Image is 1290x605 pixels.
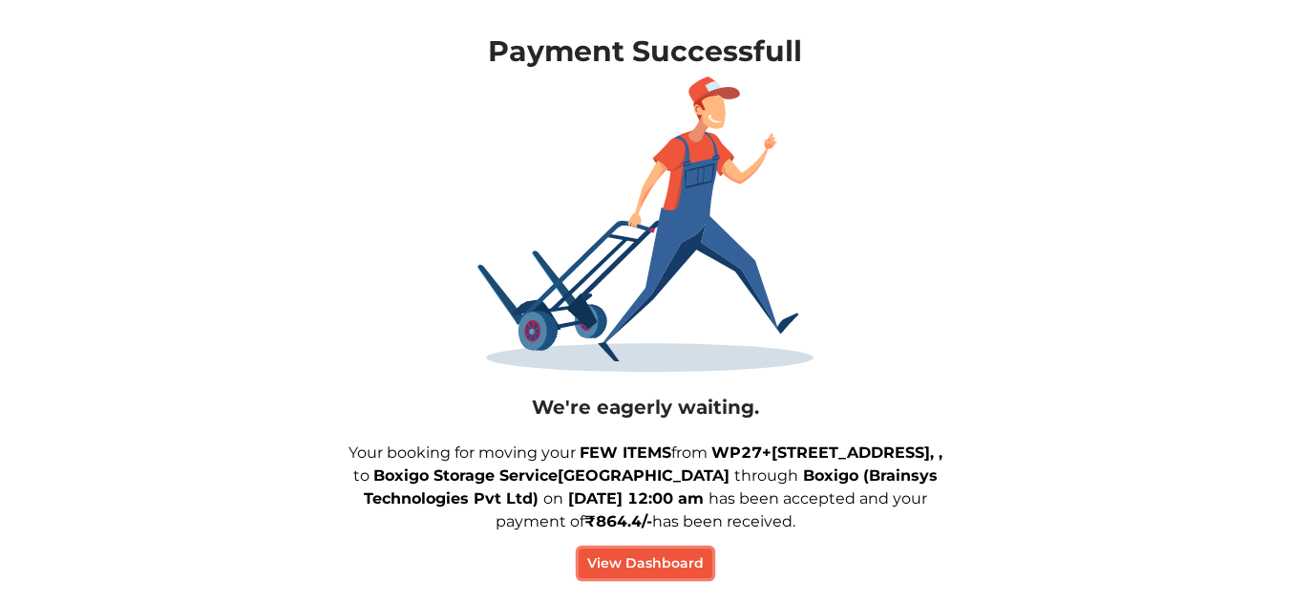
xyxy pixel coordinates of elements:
strong: Boxigo Storage Service[GEOGRAPHIC_DATA] [373,466,734,485]
strong: FEW ITEMS [580,443,671,462]
button: View Dashboard [579,549,712,578]
p: Your booking for moving your from to through on has been accepted and your payment of has been re... [342,442,948,533]
h1: Payment Successfull [116,34,1175,69]
strong: [DATE] 12:00 am [563,489,708,508]
strong: ₹ 864.4 /- [584,512,652,530]
h2: We're eagerly waiting. [116,396,1175,419]
strong: WP27+[STREET_ADDRESS], , [711,443,942,462]
img: success [477,76,814,373]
